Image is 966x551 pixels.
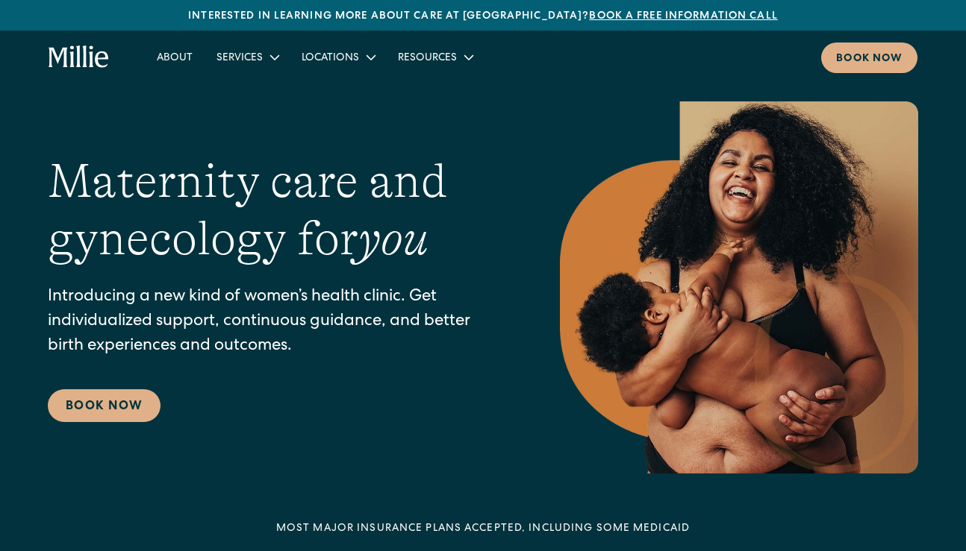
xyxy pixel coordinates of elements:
[48,153,500,268] h1: Maternity care and gynecology for
[145,45,205,69] a: About
[821,42,917,73] a: Book now
[290,45,386,69] div: Locations
[836,51,903,67] div: Book now
[205,45,290,69] div: Services
[216,51,263,66] div: Services
[49,45,110,69] a: home
[48,286,500,359] p: Introducing a new kind of women’s health clinic. Get individualized support, continuous guidance,...
[386,45,484,69] div: Resources
[358,212,429,265] em: you
[48,389,161,422] a: Book Now
[302,51,359,66] div: Locations
[398,51,457,66] div: Resources
[276,521,690,537] div: MOST MAJOR INSURANCE PLANS ACCEPTED, INCLUDING some MEDICAID
[560,101,918,473] img: Smiling mother with her baby in arms, celebrating body positivity and the nurturing bond of postp...
[589,11,777,22] a: Book a free information call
